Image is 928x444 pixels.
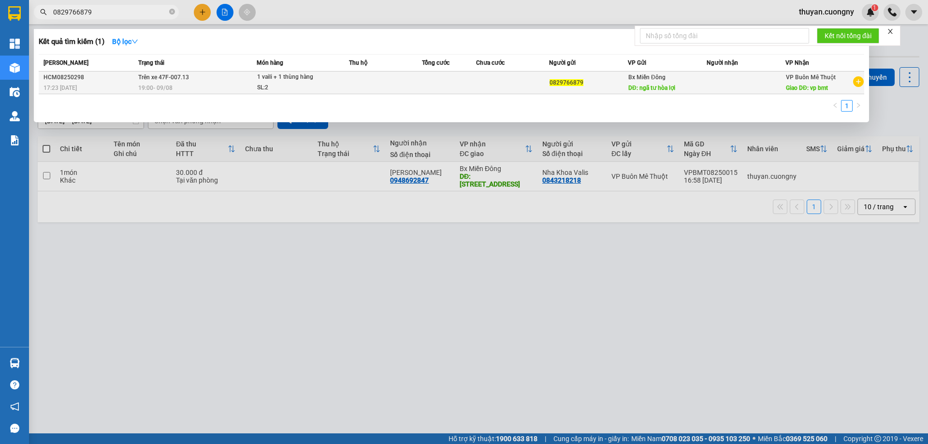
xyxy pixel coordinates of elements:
span: Người nhận [707,59,738,66]
span: Người gửi [549,59,576,66]
span: right [855,102,861,108]
span: 19:00 - 09/08 [138,85,173,91]
li: 1 [841,100,853,112]
span: [PERSON_NAME] [43,59,88,66]
span: Kết nối tổng đài [825,30,871,41]
span: down [131,38,138,45]
span: Tổng cước [422,59,449,66]
button: right [853,100,864,112]
button: left [829,100,841,112]
img: warehouse-icon [10,358,20,368]
strong: Bộ lọc [112,38,138,45]
span: Món hàng [257,59,283,66]
img: dashboard-icon [10,39,20,49]
span: close-circle [169,9,175,14]
span: DĐ: ngã tư hòa lợi [628,85,675,91]
li: Next Page [853,100,864,112]
span: VP Buôn Mê Thuột [786,74,836,81]
span: Chưa cước [476,59,505,66]
span: question-circle [10,380,19,389]
span: Giao DĐ: vp bmt [786,85,828,91]
span: Trạng thái [138,59,164,66]
span: close-circle [169,8,175,17]
div: HCM08250298 [43,72,135,83]
span: VP Gửi [628,59,646,66]
img: solution-icon [10,135,20,145]
span: Thu hộ [349,59,367,66]
img: warehouse-icon [10,111,20,121]
span: 0829766879 [550,79,583,86]
button: Kết nối tổng đài [817,28,879,43]
input: Nhập số tổng đài [640,28,809,43]
div: 1 vaili + 1 thùng hàng [257,72,330,83]
h3: Kết quả tìm kiếm ( 1 ) [39,37,104,47]
a: 1 [841,100,852,111]
button: Bộ lọcdown [104,34,146,49]
span: message [10,424,19,433]
span: Bx Miền Đông [628,74,666,81]
span: search [40,9,47,15]
span: 17:23 [DATE] [43,85,77,91]
span: left [832,102,838,108]
li: Previous Page [829,100,841,112]
img: warehouse-icon [10,87,20,97]
span: Trên xe 47F-007.13 [138,74,189,81]
span: notification [10,402,19,411]
img: logo-vxr [8,6,21,21]
span: plus-circle [853,76,864,87]
span: VP Nhận [785,59,809,66]
input: Tìm tên, số ĐT hoặc mã đơn [53,7,167,17]
span: close [887,28,894,35]
img: warehouse-icon [10,63,20,73]
div: SL: 2 [257,83,330,93]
